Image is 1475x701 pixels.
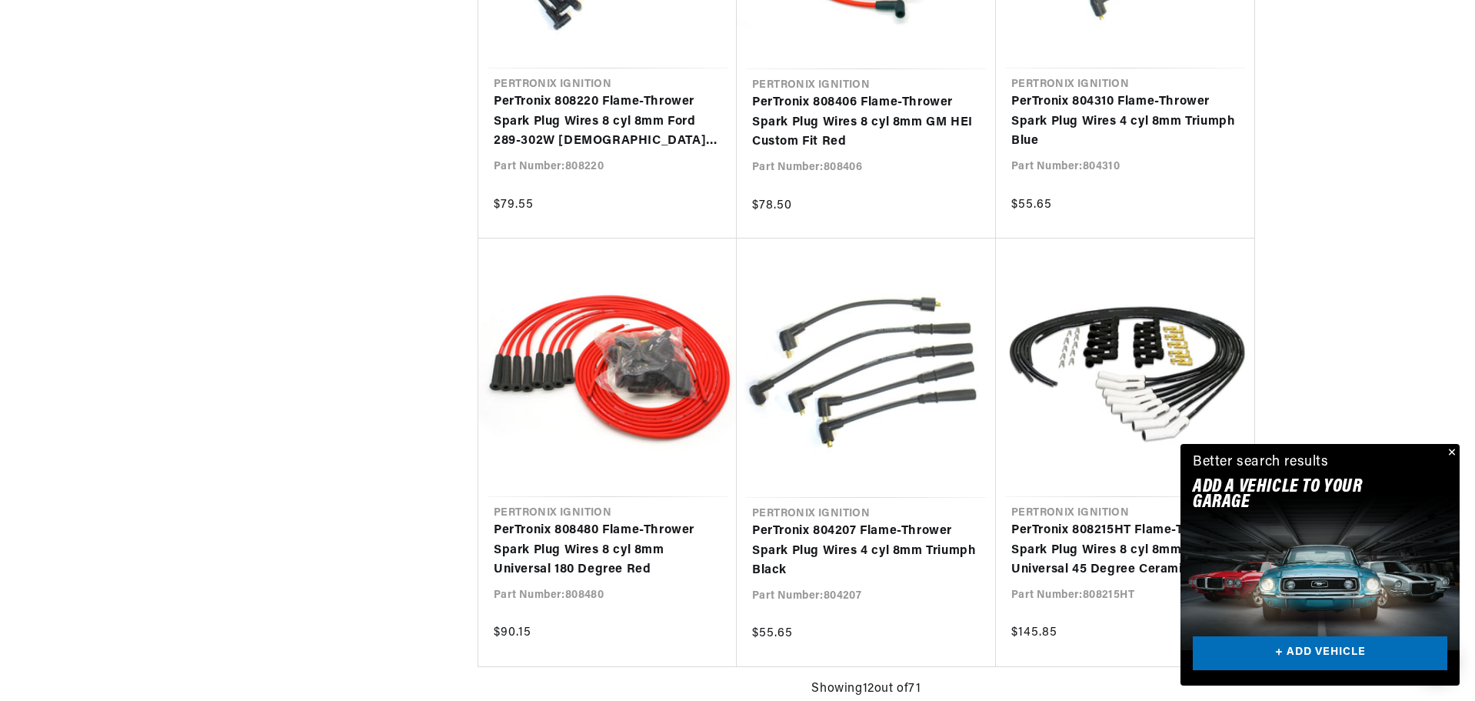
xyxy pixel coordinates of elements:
[752,93,981,152] a: PerTronix 808406 Flame-Thrower Spark Plug Wires 8 cyl 8mm GM HEI Custom Fit Red
[1441,444,1460,462] button: Close
[494,521,721,580] a: PerTronix 808480 Flame-Thrower Spark Plug Wires 8 cyl 8mm Universal 180 Degree Red
[752,522,981,581] a: PerTronix 804207 Flame-Thrower Spark Plug Wires 4 cyl 8mm Triumph Black
[494,92,721,152] a: PerTronix 808220 Flame-Thrower Spark Plug Wires 8 cyl 8mm Ford 289-302W [DEMOGRAPHIC_DATA] Cap Black
[1011,92,1239,152] a: PerTronix 804310 Flame-Thrower Spark Plug Wires 4 cyl 8mm Triumph Blue
[1193,636,1447,671] a: + ADD VEHICLE
[811,679,921,699] span: Showing 12 out of 71
[1193,452,1329,474] div: Better search results
[1193,479,1409,511] h2: Add A VEHICLE to your garage
[1011,521,1239,580] a: PerTronix 808215HT Flame-Thrower Spark Plug Wires 8 cyl 8mm Universal 45 Degree Ceramic Boot Blac...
